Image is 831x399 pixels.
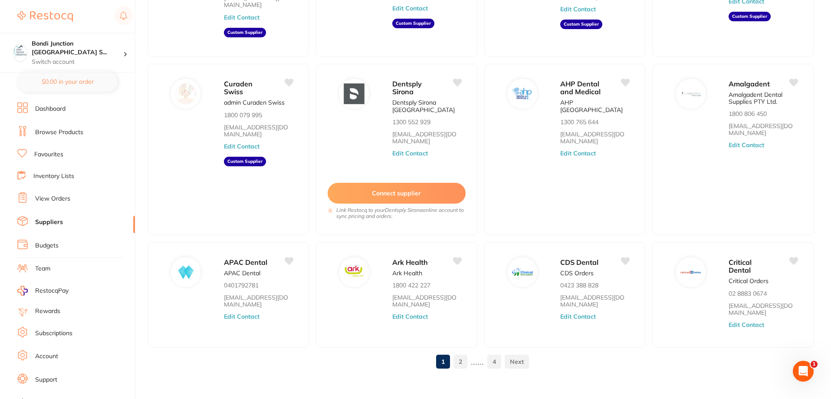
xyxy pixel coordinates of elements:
button: Edit Contact [729,321,764,328]
img: CDS Dental [512,262,533,283]
button: Edit Contact [560,6,596,13]
a: Browse Products [35,128,83,137]
a: 2 [453,353,467,370]
button: Edit Contact [560,150,596,157]
a: Favourites [34,150,63,159]
h4: Bondi Junction Sydney Specialist Periodontics [32,40,123,56]
img: Bondi Junction Sydney Specialist Periodontics [13,44,27,58]
a: [EMAIL_ADDRESS][DOMAIN_NAME] [560,131,629,145]
p: 02 8883 0674 [729,290,767,297]
span: Critical Dental [729,258,752,274]
a: [EMAIL_ADDRESS][DOMAIN_NAME] [729,302,798,316]
a: [EMAIL_ADDRESS][DOMAIN_NAME] [392,131,461,145]
a: Budgets [35,241,59,250]
p: Ark Health [392,270,422,277]
button: Edit Contact [560,313,596,320]
p: 1300 552 929 [392,119,430,125]
p: Amalgadent Dental Supplies PTY Ltd. [729,91,798,105]
button: Edit Contact [392,5,428,12]
span: Amalgadent [729,79,770,88]
a: Account [35,352,58,361]
a: Rewards [35,307,60,316]
a: Restocq Logo [17,7,73,26]
p: ...... [471,356,484,366]
p: APAC Dental [224,270,260,277]
iframe: Intercom live chat [793,361,814,382]
p: Critical Orders [729,277,769,284]
img: Curaden Swiss [176,83,197,104]
span: APAC Dental [224,258,267,267]
a: [EMAIL_ADDRESS][DOMAIN_NAME] [729,122,798,136]
span: Ark Health [392,258,428,267]
aside: Custom Supplier [729,12,771,21]
a: Team [35,264,50,273]
a: [EMAIL_ADDRESS][DOMAIN_NAME] [560,294,629,308]
a: Dashboard [35,105,66,113]
button: Edit Contact [392,150,428,157]
a: Subscriptions [35,329,72,338]
span: Dentsply Sirona [392,79,422,96]
img: Restocq Logo [17,11,73,22]
span: AHP Dental and Medical [560,79,601,96]
button: Edit Contact [729,142,764,148]
button: Edit Contact [224,14,259,21]
span: RestocqPay [35,287,69,295]
span: CDS Dental [560,258,598,267]
a: Support [35,376,57,384]
a: [EMAIL_ADDRESS][DOMAIN_NAME] [392,294,461,308]
img: APAC Dental [176,262,197,283]
i: Link Restocq to your Dentsply Sirona online account to sync pricing and orders. [336,207,466,219]
a: 1 [436,353,450,370]
p: 1800 079 995 [224,112,262,119]
img: RestocqPay [17,286,28,296]
span: Curaden Swiss [224,79,253,96]
p: 1300 765 644 [560,119,598,125]
a: [EMAIL_ADDRESS][DOMAIN_NAME] [224,294,293,308]
p: Dentsply Sirona [GEOGRAPHIC_DATA] [392,99,461,113]
button: Edit Contact [224,143,259,150]
p: Switch account [32,58,123,66]
aside: Custom Supplier [224,157,266,166]
img: Dentsply Sirona [344,83,365,104]
p: 1800 806 450 [729,110,767,117]
p: CDS Orders [560,270,594,277]
a: Suppliers [35,218,63,227]
a: RestocqPay [17,286,69,296]
img: Ark Health [344,262,365,283]
button: Edit Contact [224,313,259,320]
aside: Custom Supplier [224,28,266,37]
aside: Custom Supplier [392,19,434,28]
span: 1 [811,361,818,368]
p: 0401792781 [224,282,259,289]
img: AHP Dental and Medical [512,83,533,104]
a: [EMAIL_ADDRESS][DOMAIN_NAME] [224,124,293,138]
button: Edit Contact [392,313,428,320]
img: Critical Dental [680,262,701,283]
p: admin Curaden Swiss [224,99,285,106]
aside: Custom Supplier [560,20,602,29]
img: Amalgadent [680,83,701,104]
a: View Orders [35,195,70,203]
p: 0423 388 828 [560,282,598,289]
p: 1800 422 227 [392,282,430,289]
button: Connect supplier [328,183,466,204]
a: 4 [487,353,501,370]
p: AHP [GEOGRAPHIC_DATA] [560,99,629,113]
a: Inventory Lists [33,172,74,181]
button: $0.00 in your order [17,71,118,92]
